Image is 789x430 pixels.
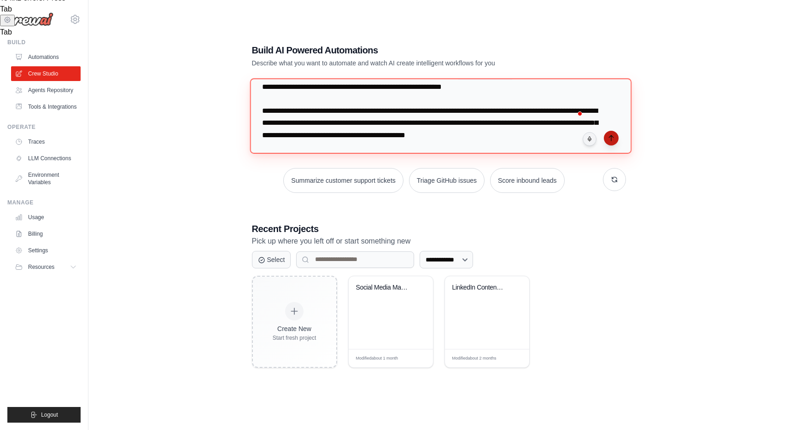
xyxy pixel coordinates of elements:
div: Create New [273,324,316,333]
a: Crew Studio [11,66,81,81]
p: Pick up where you left off or start something new [252,235,626,247]
button: Summarize customer support tickets [283,168,403,193]
a: Automations [11,50,81,64]
div: Manage [7,199,81,206]
button: Logout [7,407,81,423]
a: Traces [11,134,81,149]
h3: Recent Projects [252,222,626,235]
a: Tools & Integrations [11,99,81,114]
button: Resources [11,260,81,274]
h1: Build AI Powered Automations [252,44,561,57]
div: Build [7,39,81,46]
button: Triage GitHub issues [409,168,485,193]
span: Logout [41,411,58,418]
a: Billing [11,227,81,241]
a: Environment Variables [11,168,81,190]
div: Start fresh project [273,334,316,342]
a: Settings [11,243,81,258]
textarea: To enrich screen reader interactions, please activate Accessibility in Grammarly extension settings [250,78,631,153]
p: Describe what you want to automate and watch AI create intelligent workflows for you [252,58,561,68]
div: Operate [7,123,81,131]
div: Social Media Management Automation [356,284,412,292]
button: Select [252,251,291,268]
span: Edit [411,355,419,362]
span: Resources [28,263,54,271]
a: Usage [11,210,81,225]
span: Modified about 1 month [356,355,398,362]
a: LLM Connections [11,151,81,166]
button: Score inbound leads [490,168,565,193]
a: Agents Repository [11,83,81,98]
div: LinkedIn Content Generator for Business Professionals [452,284,508,292]
span: Modified about 2 months [452,355,497,362]
button: Get new suggestions [603,168,626,191]
span: Edit [507,355,515,362]
button: Click to speak your automation idea [583,132,596,146]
